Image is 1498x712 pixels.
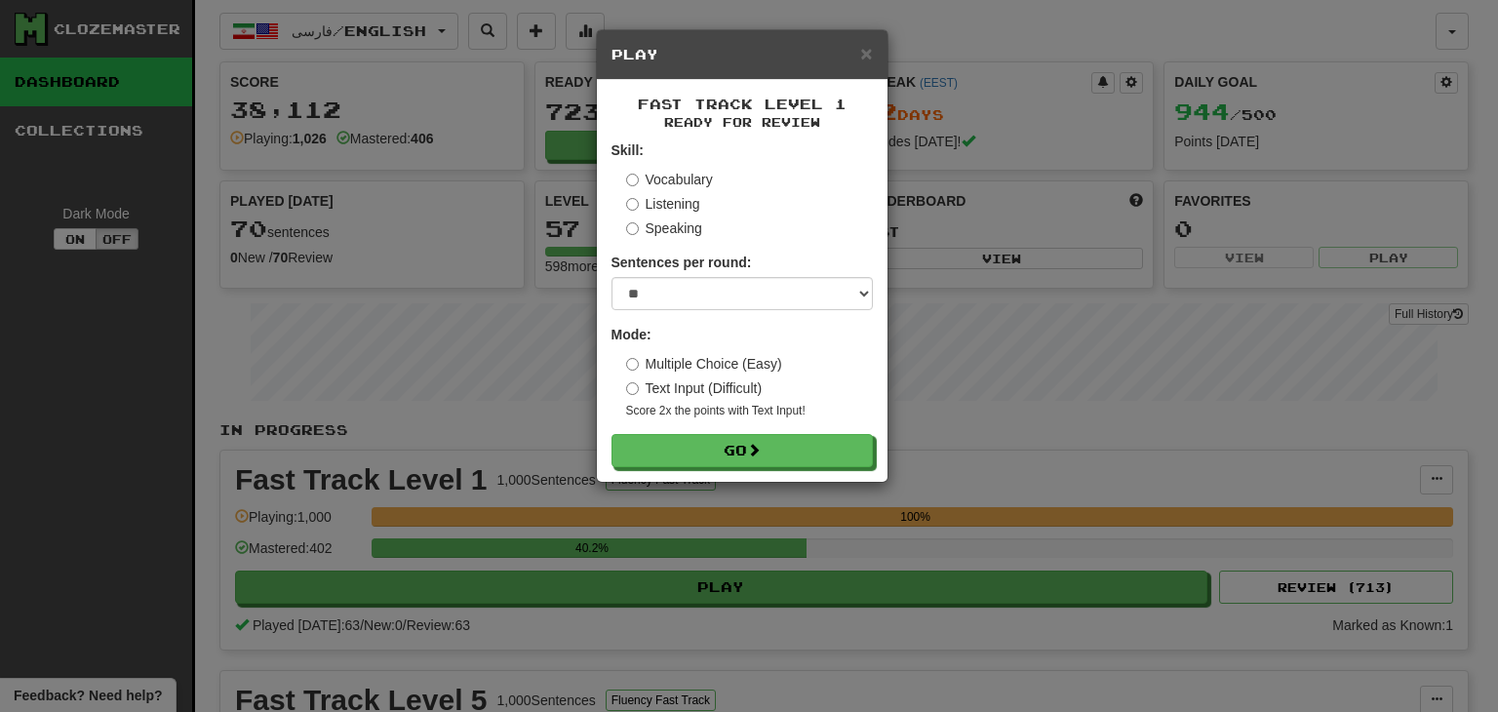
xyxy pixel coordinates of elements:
h5: Play [611,45,873,64]
small: Ready for Review [611,114,873,131]
strong: Mode: [611,327,651,342]
label: Sentences per round: [611,253,752,272]
label: Speaking [626,218,702,238]
input: Vocabulary [626,174,639,186]
small: Score 2x the points with Text Input ! [626,403,873,419]
label: Multiple Choice (Easy) [626,354,782,374]
span: Fast Track Level 1 [638,96,847,112]
input: Multiple Choice (Easy) [626,358,639,371]
strong: Skill: [611,142,644,158]
span: × [860,42,872,64]
label: Text Input (Difficult) [626,378,763,398]
input: Listening [626,198,639,211]
button: Close [860,43,872,63]
label: Vocabulary [626,170,713,189]
input: Speaking [626,222,639,235]
button: Go [611,434,873,467]
label: Listening [626,194,700,214]
input: Text Input (Difficult) [626,382,639,395]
